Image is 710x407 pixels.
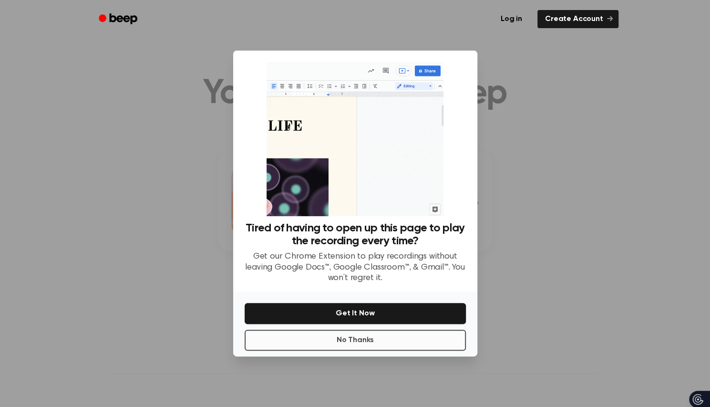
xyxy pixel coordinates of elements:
p: Get our Chrome Extension to play recordings without leaving Google Docs™, Google Classroom™, & Gm... [245,251,466,284]
button: Get It Now [245,303,466,324]
button: No Thanks [245,330,466,351]
img: Beep extension in action [267,62,443,216]
a: Log in [491,8,532,30]
a: Create Account [537,10,618,28]
h3: Tired of having to open up this page to play the recording every time? [245,222,466,248]
a: Beep [92,10,146,29]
